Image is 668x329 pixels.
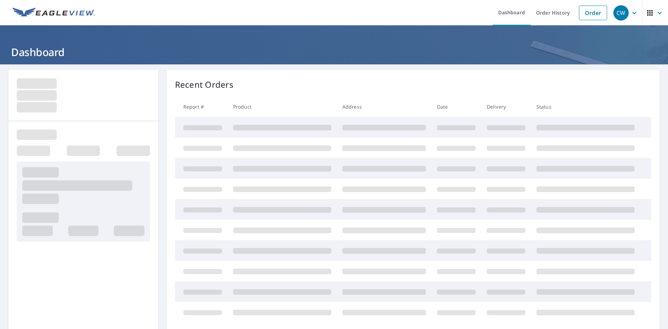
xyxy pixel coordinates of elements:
h1: Dashboard [8,45,660,59]
th: Product [228,96,337,117]
div: CW [613,5,629,21]
th: Status [531,96,640,117]
th: Date [431,96,481,117]
img: EV Logo [13,8,95,18]
p: Recent Orders [175,78,233,91]
th: Delivery [481,96,531,117]
th: Report # [175,96,228,117]
th: Address [337,96,431,117]
a: Order [579,6,607,20]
